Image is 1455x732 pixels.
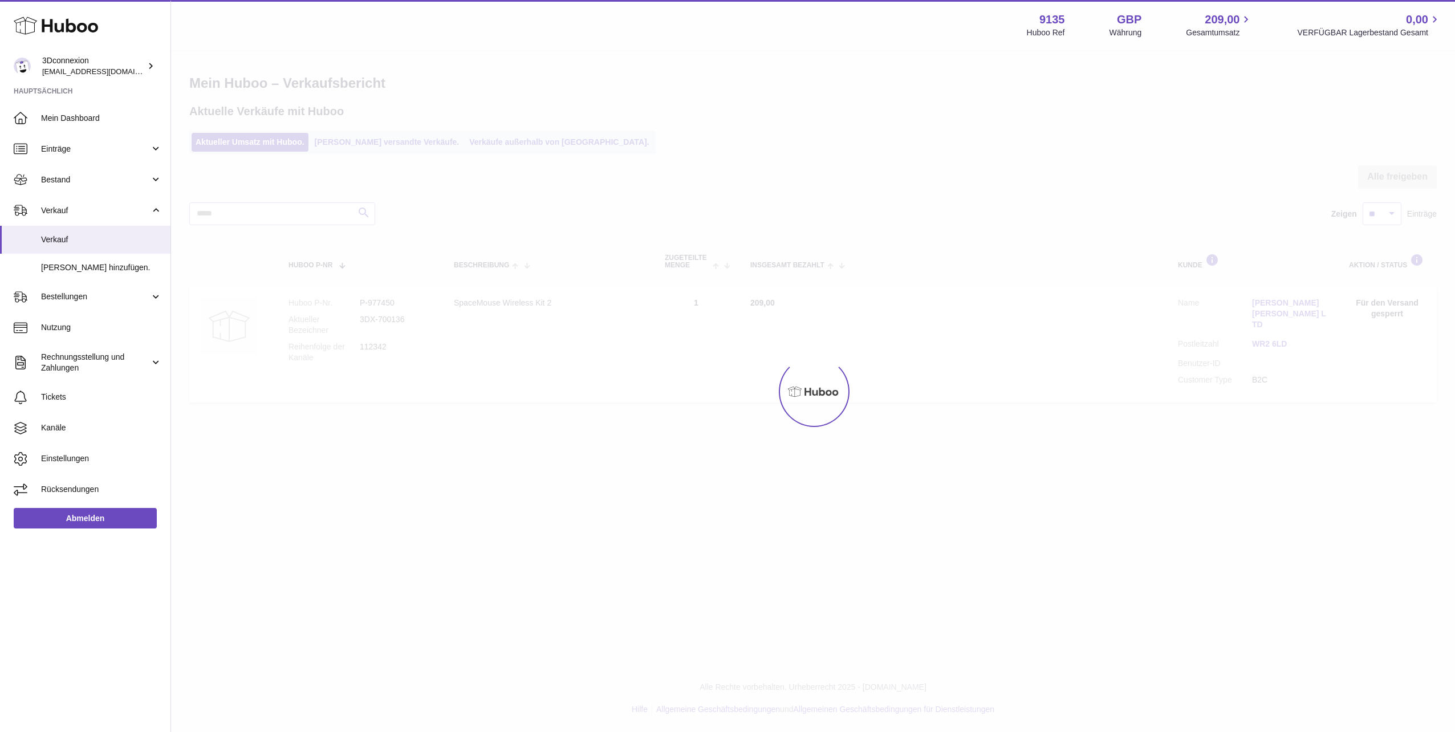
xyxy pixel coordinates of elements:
img: order_eu@3dconnexion.com [14,58,31,75]
span: Nutzung [41,322,162,333]
span: [PERSON_NAME] hinzufügen. [41,262,162,273]
span: Mein Dashboard [41,113,162,124]
span: 0,00 [1406,12,1428,27]
span: VERFÜGBAR Lagerbestand Gesamt [1297,27,1441,38]
div: Huboo Ref [1027,27,1065,38]
span: Kanäle [41,422,162,433]
span: Tickets [41,392,162,402]
span: Rechnungsstellung und Zahlungen [41,352,150,373]
span: Verkauf [41,234,162,245]
span: Bestand [41,174,150,185]
div: Währung [1109,27,1142,38]
div: 3Dconnexion [42,55,145,77]
span: 209,00 [1205,12,1239,27]
span: Verkauf [41,205,150,216]
span: Bestellungen [41,291,150,302]
span: Einstellungen [41,453,162,464]
span: Gesamtumsatz [1186,27,1253,38]
span: [EMAIL_ADDRESS][DOMAIN_NAME] [42,67,168,76]
a: 0,00 VERFÜGBAR Lagerbestand Gesamt [1297,12,1441,38]
strong: 9135 [1039,12,1065,27]
span: Einträge [41,144,150,154]
strong: GBP [1117,12,1141,27]
span: Rücksendungen [41,484,162,495]
a: 209,00 Gesamtumsatz [1186,12,1253,38]
a: Abmelden [14,508,157,528]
